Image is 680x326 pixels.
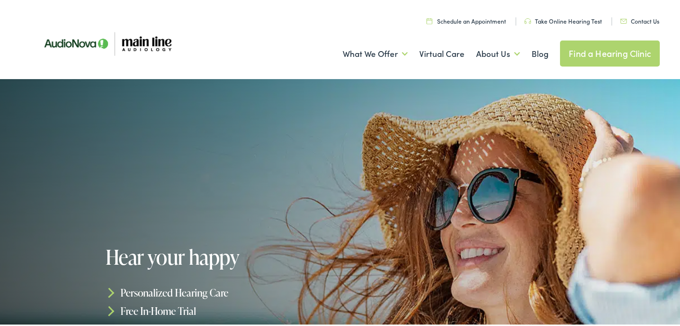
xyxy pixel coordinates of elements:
[106,300,344,318] li: Free In-Home Trial
[524,15,602,23] a: Take Online Hearing Test
[532,34,548,70] a: Blog
[524,16,531,22] img: utility icon
[106,244,344,266] h1: Hear your happy
[106,282,344,300] li: Personalized Hearing Care
[427,15,506,23] a: Schedule an Appointment
[419,34,465,70] a: Virtual Care
[620,17,627,22] img: utility icon
[343,34,408,70] a: What We Offer
[427,16,432,22] img: utility icon
[620,15,659,23] a: Contact Us
[476,34,520,70] a: About Us
[560,39,660,65] a: Find a Hearing Clinic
